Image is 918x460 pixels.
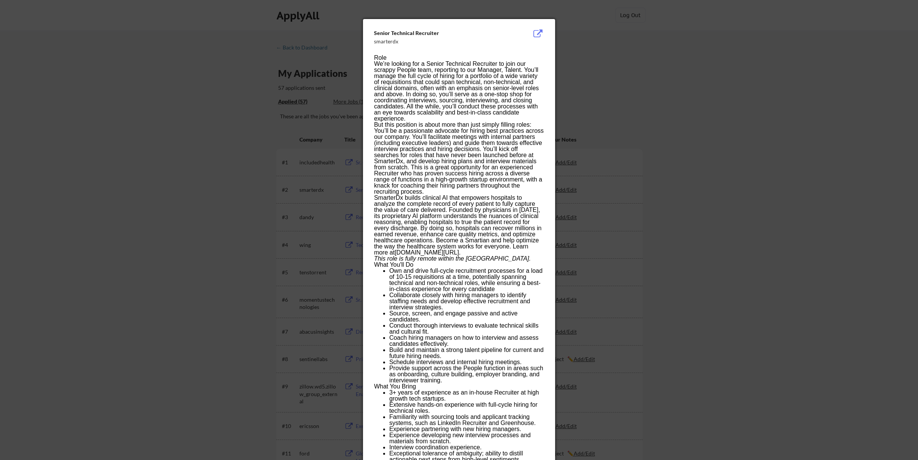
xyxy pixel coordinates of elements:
li: Experience partnering with new hiring managers. [389,426,544,432]
li: Provide support across the People function in areas such as onboarding, culture building, employe... [389,365,544,384]
a: [DOMAIN_NAME][URL] [395,249,459,256]
div: Senior Technical Recruiter [374,29,506,37]
li: Extensive hands-on experience with full-cycle hiring for technical roles. [389,402,544,414]
li: Schedule interviews and internal hiring meetings. [389,359,544,365]
li: Build and maintain a strong talent pipeline for current and future hiring needs. [389,347,544,359]
p: But this position is about more than just simply filling roles: You’ll be a passionate advocate f... [374,122,544,195]
em: This role is fully remote within the [GEOGRAPHIC_DATA]. [374,255,531,262]
p: SmarterDx builds clinical AI that empowers hospitals to analyze the complete record of every pati... [374,195,544,256]
li: Familiarity with sourcing tools and applicant tracking systems, such as LinkedIn Recruiter and Gr... [389,414,544,426]
h3: Role [374,55,544,61]
li: Collaborate closely with hiring managers to identify staffing needs and develop effective recruit... [389,292,544,310]
li: Coach hiring managers on how to interview and assess candidates effectively. [389,335,544,347]
li: Source, screen, and engage passive and active candidates. [389,310,544,323]
p: We’re looking for a Senior Technical Recruiter to join our scrappy People team, reporting to our ... [374,61,544,122]
li: Own and drive full-cycle recruitment processes for a load of 10-15 requisitions at a time, potent... [389,268,544,292]
li: Interview coordination experience. [389,444,544,450]
div: smarterdx [374,38,506,45]
li: Experience developing new interview processes and materials from scratch. [389,432,544,444]
h3: What You Bring [374,384,544,390]
h3: What You'll Do [374,262,544,268]
li: Conduct thorough interviews to evaluate technical skills and cultural fit. [389,323,544,335]
li: 3+ years of experience as an in-house Recruiter at high growth tech startups. [389,390,544,402]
